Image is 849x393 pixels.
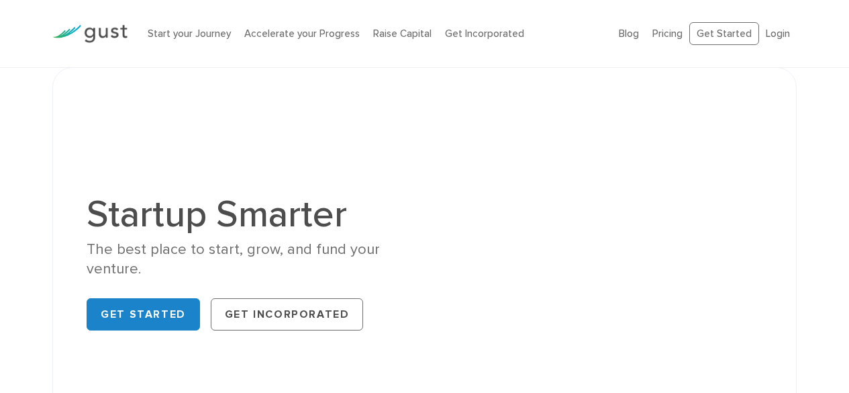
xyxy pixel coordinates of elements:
[211,298,364,331] a: Get Incorporated
[52,25,128,43] img: Gust Logo
[689,22,759,46] a: Get Started
[619,28,639,40] a: Blog
[87,298,200,331] a: Get Started
[148,28,231,40] a: Start your Journey
[445,28,524,40] a: Get Incorporated
[87,195,414,233] h1: Startup Smarter
[766,28,790,40] a: Login
[87,240,414,279] div: The best place to start, grow, and fund your venture.
[373,28,432,40] a: Raise Capital
[652,28,683,40] a: Pricing
[244,28,360,40] a: Accelerate your Progress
